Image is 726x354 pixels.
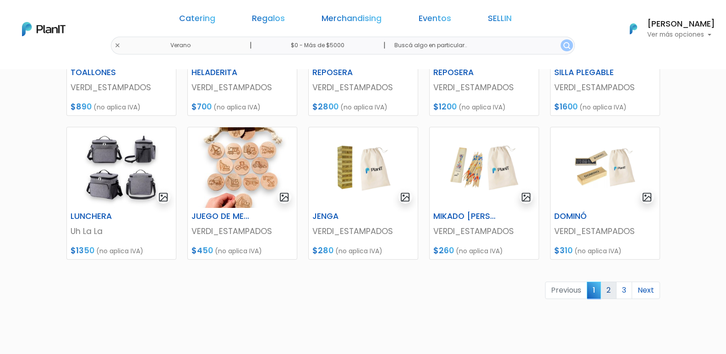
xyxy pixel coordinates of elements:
span: (no aplica IVA) [96,246,143,256]
h6: JUEGO DE MEMORIA ECO [186,212,261,221]
span: (no aplica IVA) [456,246,503,256]
span: 1 [587,282,601,299]
p: VERDI_ESTAMPADOS [191,225,293,237]
img: thumb_image__copia___copia___copia___copia___copia___copia___copia___copia___copia_-Photoroom__28... [67,127,176,208]
p: VERDI_ESTAMPADOS [554,225,656,237]
span: (no aplica IVA) [213,103,261,112]
a: Merchandising [322,15,382,26]
p: VERDI_ESTAMPADOS [312,225,414,237]
img: thumb_2000___2000-Photoroom_-_2024-09-24T103210.271.jpg [188,127,297,208]
p: Ver más opciones [647,32,715,38]
img: close-6986928ebcb1d6c9903e3b54e860dbc4d054630f23adef3a32610726dff6a82b.svg [115,43,120,49]
img: gallery-light [642,192,652,202]
h6: LUNCHERA [65,212,140,221]
h6: REPOSERA [428,68,503,77]
a: gallery-light MIKADO [PERSON_NAME] VERDI_ESTAMPADOS $260 (no aplica IVA) [429,127,539,260]
span: (no aplica IVA) [335,246,382,256]
a: Catering [179,15,215,26]
a: Regalos [252,15,285,26]
img: search_button-432b6d5273f82d61273b3651a40e1bd1b912527efae98b1b7a1b2c0702e16a8d.svg [563,42,570,49]
span: $280 [312,245,333,256]
img: thumb_Dise%C3%B1o_sin_t%C3%ADtulo__95_.png [430,127,539,208]
h6: JENGA [307,212,382,221]
a: gallery-light LUNCHERA Uh La La $1350 (no aplica IVA) [66,127,176,260]
span: $2800 [312,101,338,112]
img: gallery-light [400,192,410,202]
a: 2 [600,282,617,299]
p: | [250,40,252,51]
span: (no aplica IVA) [215,246,262,256]
p: | [383,40,386,51]
a: Eventos [419,15,451,26]
p: VERDI_ESTAMPADOS [433,82,535,93]
h6: HELADERITA [186,68,261,77]
h6: [PERSON_NAME] [647,20,715,28]
button: PlanIt Logo [PERSON_NAME] Ver más opciones [618,17,715,41]
img: gallery-light [279,192,289,202]
a: gallery-light JENGA VERDI_ESTAMPADOS $280 (no aplica IVA) [308,127,418,260]
h6: SILLA PLEGABLE [549,68,624,77]
span: $310 [554,245,573,256]
span: (no aplica IVA) [340,103,388,112]
h6: TOALLONES [65,68,140,77]
p: VERDI_ESTAMPADOS [554,82,656,93]
p: VERDI_ESTAMPADOS [191,82,293,93]
span: $1350 [71,245,94,256]
img: thumb_Dise%C3%B1o_sin_t%C3%ADtulo__97_.png [309,127,418,208]
p: VERDI_ESTAMPADOS [433,225,535,237]
img: PlanIt Logo [22,22,66,36]
span: $260 [433,245,454,256]
p: VERDI_ESTAMPADOS [312,82,414,93]
span: $890 [71,101,92,112]
p: Uh La La [71,225,172,237]
a: Next [632,282,660,299]
a: SELLIN [488,15,512,26]
span: (no aplica IVA) [579,103,627,112]
span: (no aplica IVA) [93,103,141,112]
img: gallery-light [158,192,169,202]
h6: MIKADO [PERSON_NAME] [428,212,503,221]
img: thumb_Dise%C3%B1o_sin_t%C3%ADtulo__96_.png [551,127,660,208]
a: gallery-light DOMINÓ VERDI_ESTAMPADOS $310 (no aplica IVA) [550,127,660,260]
span: $1600 [554,101,578,112]
span: (no aplica IVA) [574,246,622,256]
span: $450 [191,245,213,256]
h6: REPOSERA [307,68,382,77]
img: PlanIt Logo [623,19,644,39]
span: $700 [191,101,212,112]
div: ¿Necesitás ayuda? [47,9,132,27]
p: VERDI_ESTAMPADOS [71,82,172,93]
h6: DOMINÓ [549,212,624,221]
img: gallery-light [521,192,531,202]
span: $1200 [433,101,457,112]
input: Buscá algo en particular.. [387,37,574,54]
a: 3 [616,282,632,299]
a: gallery-light JUEGO DE MEMORIA ECO VERDI_ESTAMPADOS $450 (no aplica IVA) [187,127,297,260]
span: (no aplica IVA) [459,103,506,112]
